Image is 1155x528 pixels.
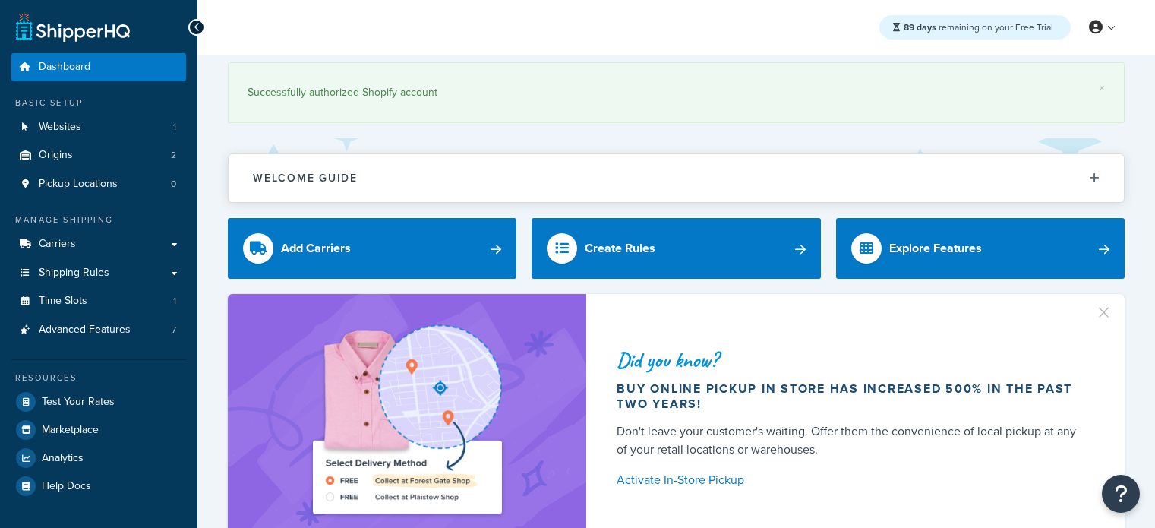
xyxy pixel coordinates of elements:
span: 1 [173,121,176,134]
li: Websites [11,113,186,141]
span: Time Slots [39,295,87,308]
span: Origins [39,149,73,162]
li: Pickup Locations [11,170,186,198]
a: Carriers [11,230,186,258]
a: Time Slots1 [11,287,186,315]
div: Successfully authorized Shopify account [248,82,1105,103]
li: Time Slots [11,287,186,315]
button: Open Resource Center [1102,475,1140,513]
strong: 89 days [904,21,936,34]
li: Advanced Features [11,316,186,344]
div: Basic Setup [11,96,186,109]
div: Manage Shipping [11,213,186,226]
div: Did you know? [617,349,1088,371]
a: Create Rules [532,218,820,279]
a: Marketplace [11,416,186,444]
a: Explore Features [836,218,1125,279]
img: ad-shirt-map-b0359fc47e01cab431d101c4b569394f6a03f54285957d908178d52f29eb9668.png [270,317,544,523]
span: Websites [39,121,81,134]
a: Websites1 [11,113,186,141]
div: Don't leave your customer's waiting. Offer them the convenience of local pickup at any of your re... [617,422,1088,459]
a: Activate In-Store Pickup [617,470,1088,491]
span: Carriers [39,238,76,251]
div: Resources [11,371,186,384]
a: Shipping Rules [11,259,186,287]
div: Explore Features [889,238,982,259]
span: 1 [173,295,176,308]
div: Create Rules [585,238,655,259]
span: remaining on your Free Trial [904,21,1053,34]
div: Add Carriers [281,238,351,259]
span: Test Your Rates [42,396,115,409]
span: Analytics [42,452,84,465]
li: Origins [11,141,186,169]
span: 7 [172,324,176,337]
a: Add Carriers [228,218,516,279]
a: Analytics [11,444,186,472]
a: Test Your Rates [11,388,186,416]
span: 2 [171,149,176,162]
button: Welcome Guide [229,154,1124,202]
span: Shipping Rules [39,267,109,280]
a: Origins2 [11,141,186,169]
span: Dashboard [39,61,90,74]
span: Advanced Features [39,324,131,337]
span: Help Docs [42,480,91,493]
a: Pickup Locations0 [11,170,186,198]
a: Dashboard [11,53,186,81]
span: 0 [171,178,176,191]
div: Buy online pickup in store has increased 500% in the past two years! [617,381,1088,412]
span: Marketplace [42,424,99,437]
a: Advanced Features7 [11,316,186,344]
a: Help Docs [11,473,186,500]
h2: Welcome Guide [253,172,358,184]
a: × [1099,82,1105,94]
span: Pickup Locations [39,178,118,191]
